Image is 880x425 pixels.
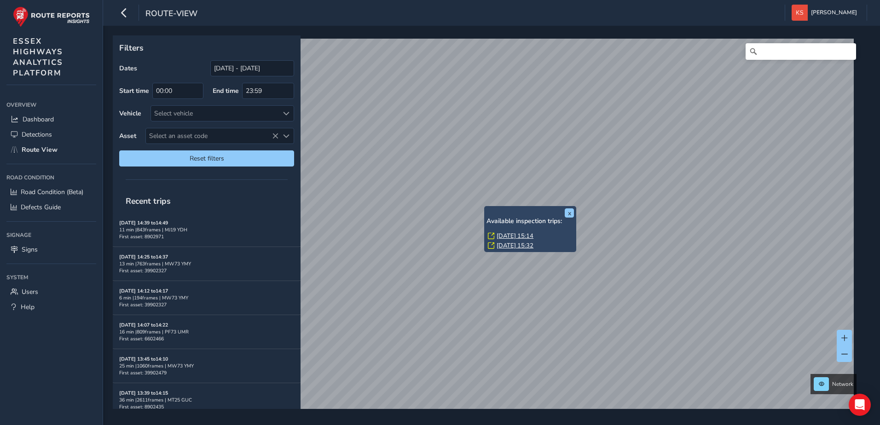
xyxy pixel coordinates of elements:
a: Route View [6,142,96,157]
div: Select an asset code [278,128,294,144]
span: ESSEX HIGHWAYS ANALYTICS PLATFORM [13,36,63,78]
a: Defects Guide [6,200,96,215]
span: Signs [22,245,38,254]
span: Route View [22,145,58,154]
span: First asset: 39902327 [119,267,167,274]
div: 6 min | 194 frames | MW73 YMY [119,294,294,301]
a: [DATE] 15:14 [497,232,533,240]
span: Help [21,303,35,311]
input: Search [746,43,856,60]
button: [PERSON_NAME] [792,5,860,21]
span: route-view [145,8,197,21]
div: Open Intercom Messenger [849,394,871,416]
span: Defects Guide [21,203,61,212]
a: Users [6,284,96,299]
strong: [DATE] 14:07 to 14:22 [119,322,168,328]
span: Dashboard [23,115,54,124]
label: Asset [119,132,136,140]
span: Network [832,380,853,388]
label: End time [213,86,239,95]
span: Reset filters [126,154,287,163]
span: Recent trips [119,189,177,213]
a: Dashboard [6,112,96,127]
div: Select vehicle [151,106,278,121]
div: Signage [6,228,96,242]
canvas: Map [116,39,854,419]
span: [PERSON_NAME] [811,5,857,21]
span: First asset: 8902435 [119,403,164,410]
span: Detections [22,130,52,139]
button: x [565,208,574,218]
a: Help [6,299,96,315]
p: Filters [119,42,294,54]
img: rr logo [13,6,90,27]
label: Vehicle [119,109,141,118]
a: Signs [6,242,96,257]
div: 36 min | 2611 frames | MT25 GUC [119,396,294,403]
div: 11 min | 843 frames | MJ19 YDH [119,226,294,233]
div: System [6,270,96,284]
h6: Available inspection trips: [486,218,574,225]
span: First asset: 8902971 [119,233,164,240]
label: Start time [119,86,149,95]
div: Overview [6,98,96,112]
strong: [DATE] 14:12 to 14:17 [119,287,168,294]
label: Dates [119,64,137,73]
strong: [DATE] 14:39 to 14:49 [119,219,168,226]
span: Users [22,287,38,296]
span: First asset: 39902479 [119,369,167,376]
div: Road Condition [6,171,96,184]
a: Detections [6,127,96,142]
strong: [DATE] 14:25 to 14:37 [119,253,168,260]
div: 25 min | 1060 frames | MW73 YMY [119,362,294,369]
a: [DATE] 15:32 [497,241,533,250]
strong: [DATE] 13:39 to 14:15 [119,390,168,396]
button: Reset filters [119,150,294,167]
strong: [DATE] 13:45 to 14:10 [119,356,168,362]
div: 13 min | 763 frames | MW73 YMY [119,260,294,267]
div: 16 min | 809 frames | PF73 UMR [119,328,294,335]
a: Road Condition (Beta) [6,184,96,200]
span: First asset: 6602466 [119,335,164,342]
span: First asset: 39902327 [119,301,167,308]
span: Road Condition (Beta) [21,188,83,196]
img: diamond-layout [792,5,808,21]
span: Select an asset code [146,128,278,144]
